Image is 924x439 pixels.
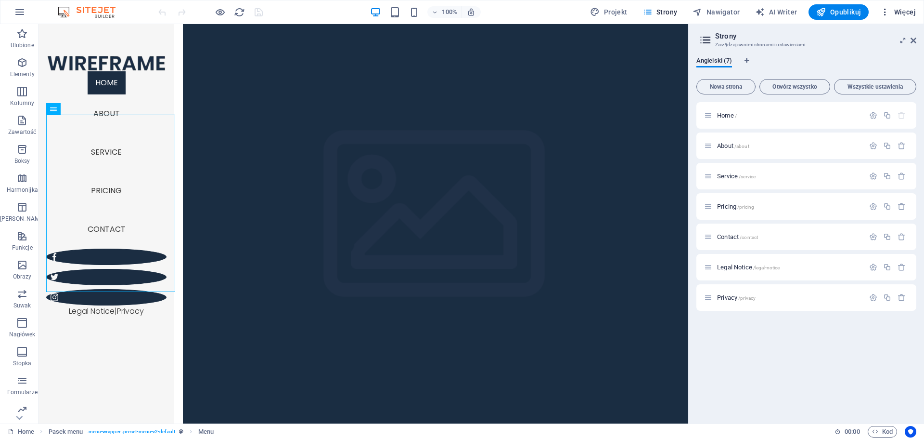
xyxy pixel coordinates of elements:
p: Formularze [7,388,38,396]
button: Kliknij tutaj, aby wyjść z trybu podglądu i kontynuować edycję [214,6,226,18]
div: Usuń [898,202,906,211]
div: Ustawienia [869,263,877,271]
p: Funkcje [12,244,33,252]
h3: Zarządzaj swoimi stronami i ustawieniami [715,40,897,49]
p: Obrazy [13,273,32,280]
p: Zawartość [8,128,36,136]
div: Home/ [714,112,864,119]
button: reload [233,6,245,18]
span: Kliknij, aby otworzyć stronę [717,142,749,149]
div: About/about [714,143,864,149]
span: Opublikuj [816,7,861,17]
div: Usuń [898,172,906,180]
div: Ustawienia [869,202,877,211]
p: Ulubione [11,41,34,49]
div: Zakładki językowe [696,57,916,75]
button: Opublikuj [808,4,869,20]
p: Stopka [13,359,32,367]
div: Ustawienia [869,142,877,150]
div: Duplikuj [883,202,891,211]
button: Nawigator [689,4,744,20]
button: Strony [639,4,681,20]
span: /privacy [738,295,756,301]
div: Duplikuj [883,142,891,150]
span: Wszystkie ustawienia [838,84,912,90]
div: Ustawienia [869,111,877,120]
div: Privacy/privacy [714,294,864,301]
span: Nowa strona [701,84,751,90]
span: Kliknij, aby otworzyć stronę [717,203,754,210]
span: /pricing [737,204,754,210]
span: . menu-wrapper .preset-menu-v2-default [87,426,175,438]
div: Projekt (Ctrl+Alt+Y) [586,4,631,20]
div: Legal Notice/legal-notice [714,264,864,270]
i: Po zmianie rozmiaru automatycznie dostosowuje poziom powiększenia do wybranego urządzenia. [467,8,475,16]
a: Kliknij, aby anulować zaznaczenie. Kliknij dwukrotnie, aby otworzyć Strony [8,426,34,438]
div: Duplikuj [883,263,891,271]
button: AI Writer [751,4,801,20]
span: /service [739,174,756,179]
span: Kod [872,426,893,438]
p: Boksy [14,157,30,165]
div: Duplikuj [883,111,891,120]
div: Usuń [898,233,906,241]
div: Ustawienia [869,233,877,241]
span: Strony [643,7,678,17]
span: AI Writer [755,7,797,17]
button: Otwórz wszystko [759,79,830,94]
p: Harmonijka [7,186,38,194]
p: Suwak [13,302,31,309]
span: Nawigator [693,7,740,17]
img: Editor Logo [55,6,128,18]
div: Usuń [898,293,906,302]
div: Duplikuj [883,172,891,180]
span: Otwórz wszystko [764,84,826,90]
h6: 100% [442,6,457,18]
span: Więcej [880,7,916,17]
div: Usuń [898,142,906,150]
div: Ustawienia [869,293,877,302]
span: Projekt [590,7,627,17]
nav: breadcrumb [49,426,214,438]
span: Kliknij, aby otworzyć stronę [717,173,756,180]
div: Usuń [898,263,906,271]
button: Projekt [586,4,631,20]
button: Nowa strona [696,79,756,94]
span: /about [734,144,749,149]
div: Service/service [714,173,864,179]
p: Nagłówek [9,331,36,338]
button: Usercentrics [905,426,916,438]
h6: Czas sesji [834,426,860,438]
span: 00 00 [845,426,860,438]
span: /contact [740,235,758,240]
span: / [735,113,737,119]
h2: Strony [715,32,916,40]
i: Ten element jest konfigurowalnym ustawieniem wstępnym [179,429,183,434]
div: Strony startowej nie można usunąć [898,111,906,120]
span: Kliknij, aby otworzyć stronę [717,294,756,301]
div: Contact/contact [714,234,864,240]
span: : [851,428,853,435]
div: Duplikuj [883,233,891,241]
span: /legal-notice [753,265,780,270]
div: Ustawienia [869,172,877,180]
span: Kliknij, aby otworzyć stronę [717,112,737,119]
div: Duplikuj [883,293,891,302]
span: Angielski (7) [696,55,732,68]
button: Wszystkie ustawienia [834,79,916,94]
div: Pricing/pricing [714,203,864,210]
button: Kod [868,426,897,438]
button: Więcej [876,4,920,20]
span: Kliknij, aby zaznaczyć. Kliknij dwukrotnie, aby edytować [49,426,83,438]
p: Kolumny [10,99,34,107]
button: 100% [427,6,462,18]
span: Kliknij, aby otworzyć stronę [717,264,780,271]
p: Elementy [10,70,35,78]
i: Przeładuj stronę [234,7,245,18]
span: Kliknij, aby otworzyć stronę [717,233,758,240]
span: Kliknij, aby zaznaczyć. Kliknij dwukrotnie, aby edytować [198,426,214,438]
